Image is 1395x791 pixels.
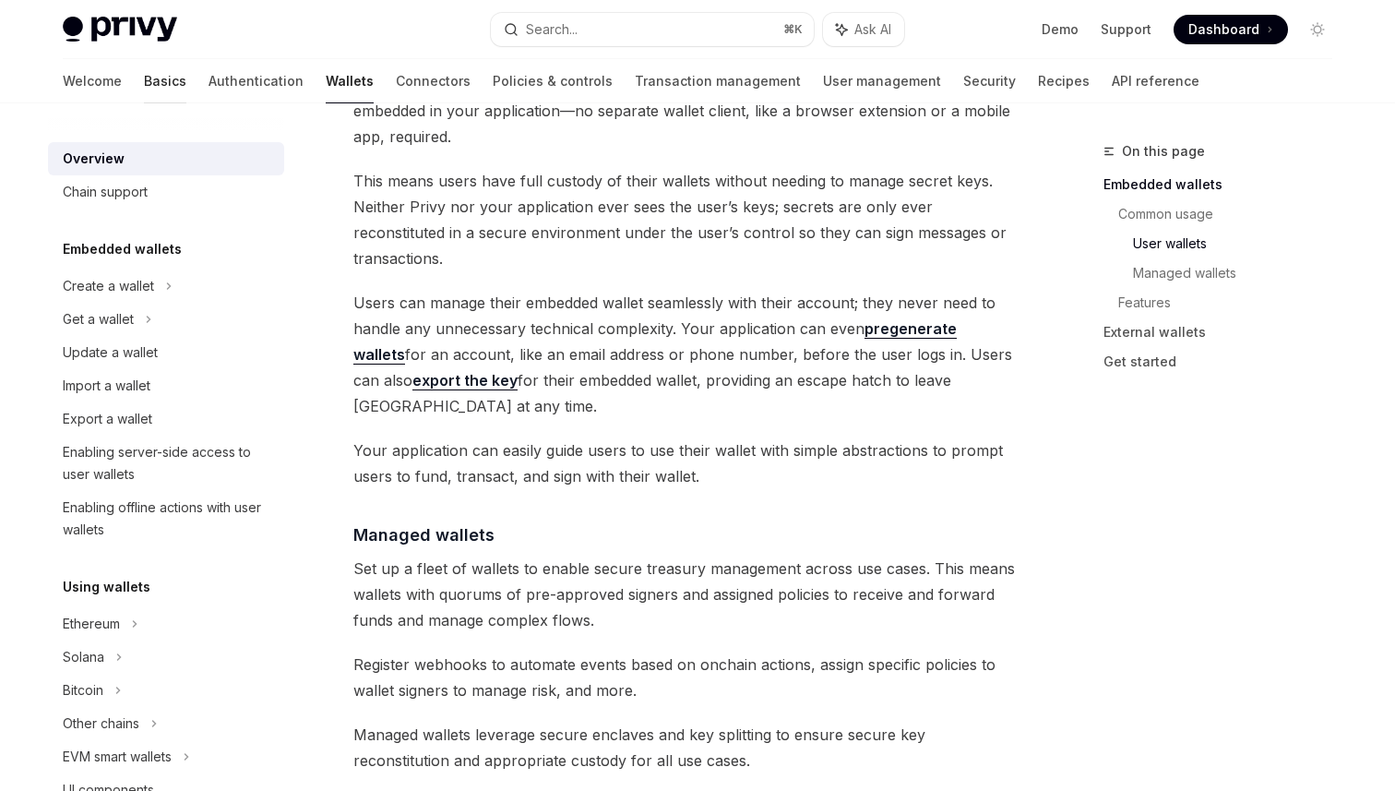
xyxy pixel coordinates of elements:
a: Recipes [1038,59,1090,103]
h5: Using wallets [63,576,150,598]
div: Get a wallet [63,308,134,330]
span: This means users have full custody of their wallets without needing to manage secret keys. Neithe... [353,168,1019,271]
span: Dashboard [1188,20,1259,39]
a: Managed wallets [1133,258,1347,288]
img: light logo [63,17,177,42]
div: Create a wallet [63,275,154,297]
div: Chain support [63,181,148,203]
a: Support [1101,20,1151,39]
a: Security [963,59,1016,103]
span: Users can manage their embedded wallet seamlessly with their account; they never need to handle a... [353,290,1019,419]
a: Export a wallet [48,402,284,436]
div: Enabling offline actions with user wallets [63,497,273,541]
a: Update a wallet [48,336,284,369]
span: You can generate self-custodial wallets for your users for a wallet experience that is directly e... [353,72,1019,150]
a: Overview [48,142,284,175]
span: On this page [1122,140,1205,162]
a: Welcome [63,59,122,103]
a: Enabling server-side access to user wallets [48,436,284,491]
span: Your application can easily guide users to use their wallet with simple abstractions to prompt us... [353,437,1019,489]
a: Demo [1042,20,1079,39]
a: Basics [144,59,186,103]
a: User wallets [1133,229,1347,258]
div: Import a wallet [63,375,150,397]
span: Managed wallets leverage secure enclaves and key splitting to ensure secure key reconstitution an... [353,722,1019,773]
a: Policies & controls [493,59,613,103]
div: Solana [63,646,104,668]
div: Other chains [63,713,139,735]
a: API reference [1112,59,1199,103]
a: Get started [1103,347,1347,377]
a: Dashboard [1174,15,1288,44]
span: Managed wallets [353,522,495,547]
span: ⌘ K [783,22,803,37]
button: Search...⌘K [491,13,814,46]
div: Search... [526,18,578,41]
a: Wallets [326,59,374,103]
a: Authentication [209,59,304,103]
div: Update a wallet [63,342,158,364]
span: Register webhooks to automate events based on onchain actions, assign specific policies to wallet... [353,652,1019,703]
span: Ask AI [854,20,891,39]
div: Ethereum [63,613,120,635]
button: Toggle dark mode [1303,15,1332,44]
a: Embedded wallets [1103,170,1347,199]
a: Connectors [396,59,471,103]
button: Ask AI [823,13,904,46]
div: Overview [63,148,125,170]
div: Enabling server-side access to user wallets [63,441,273,485]
a: Transaction management [635,59,801,103]
a: Features [1118,288,1347,318]
div: Bitcoin [63,679,103,701]
h5: Embedded wallets [63,238,182,260]
a: Chain support [48,175,284,209]
span: Set up a fleet of wallets to enable secure treasury management across use cases. This means walle... [353,556,1019,633]
div: Export a wallet [63,408,152,430]
a: Common usage [1118,199,1347,229]
a: Enabling offline actions with user wallets [48,491,284,546]
div: EVM smart wallets [63,746,172,768]
a: User management [823,59,941,103]
a: Import a wallet [48,369,284,402]
a: External wallets [1103,318,1347,347]
a: export the key [412,371,518,390]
